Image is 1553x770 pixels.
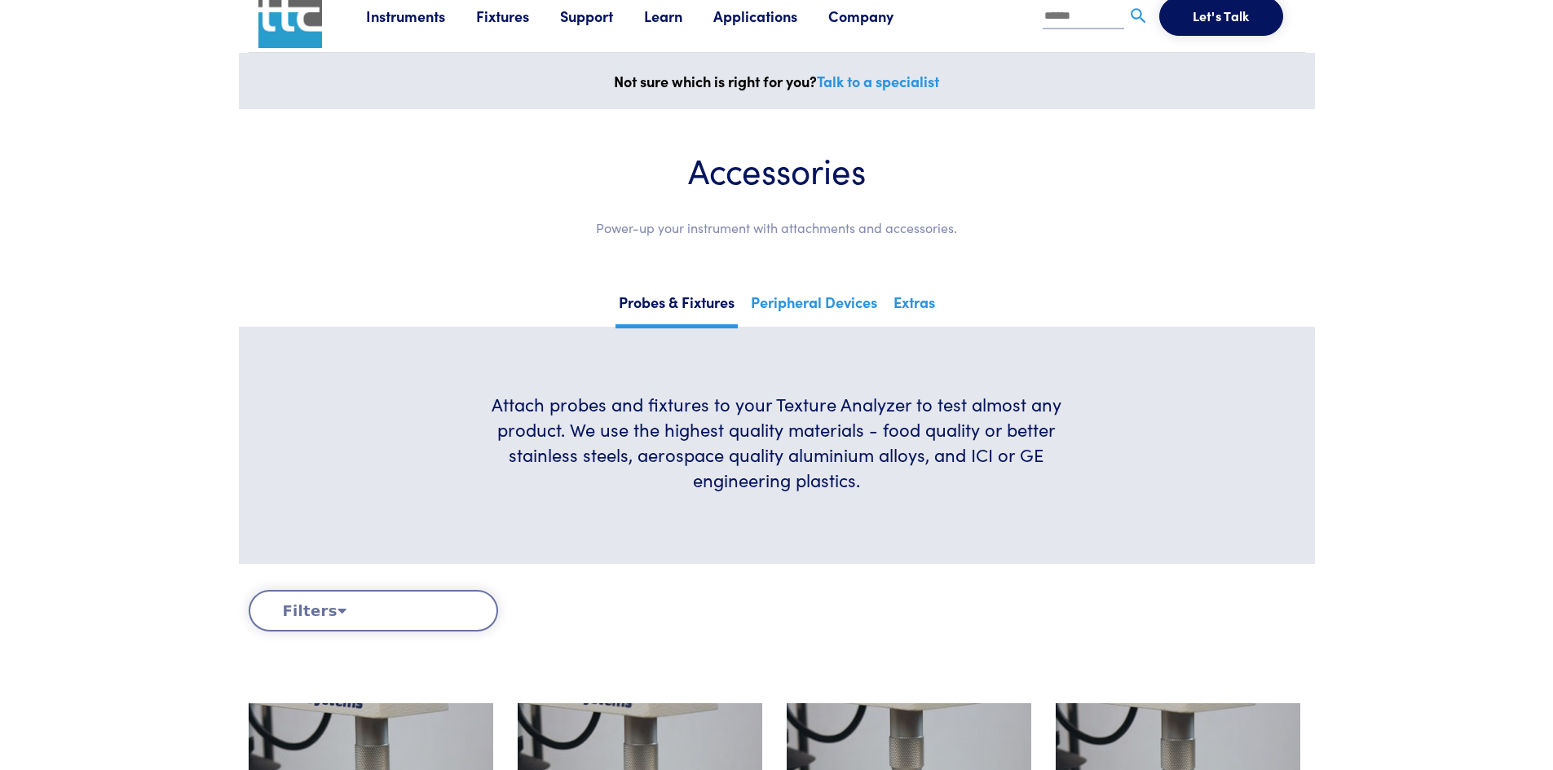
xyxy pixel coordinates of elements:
a: Extras [890,288,938,324]
a: Fixtures [476,6,560,26]
a: Probes & Fixtures [615,288,738,328]
button: Filters [249,590,498,631]
p: Power-up your instrument with attachments and accessories. [288,218,1266,239]
a: Talk to a specialist [817,71,939,91]
a: Applications [713,6,828,26]
h1: Accessories [288,148,1266,191]
p: Not sure which is right for you? [249,69,1305,94]
a: Support [560,6,644,26]
a: Instruments [366,6,476,26]
a: Learn [644,6,713,26]
h6: Attach probes and fixtures to your Texture Analyzer to test almost any product. We use the highes... [471,392,1082,492]
a: Peripheral Devices [748,288,880,324]
a: Company [828,6,924,26]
